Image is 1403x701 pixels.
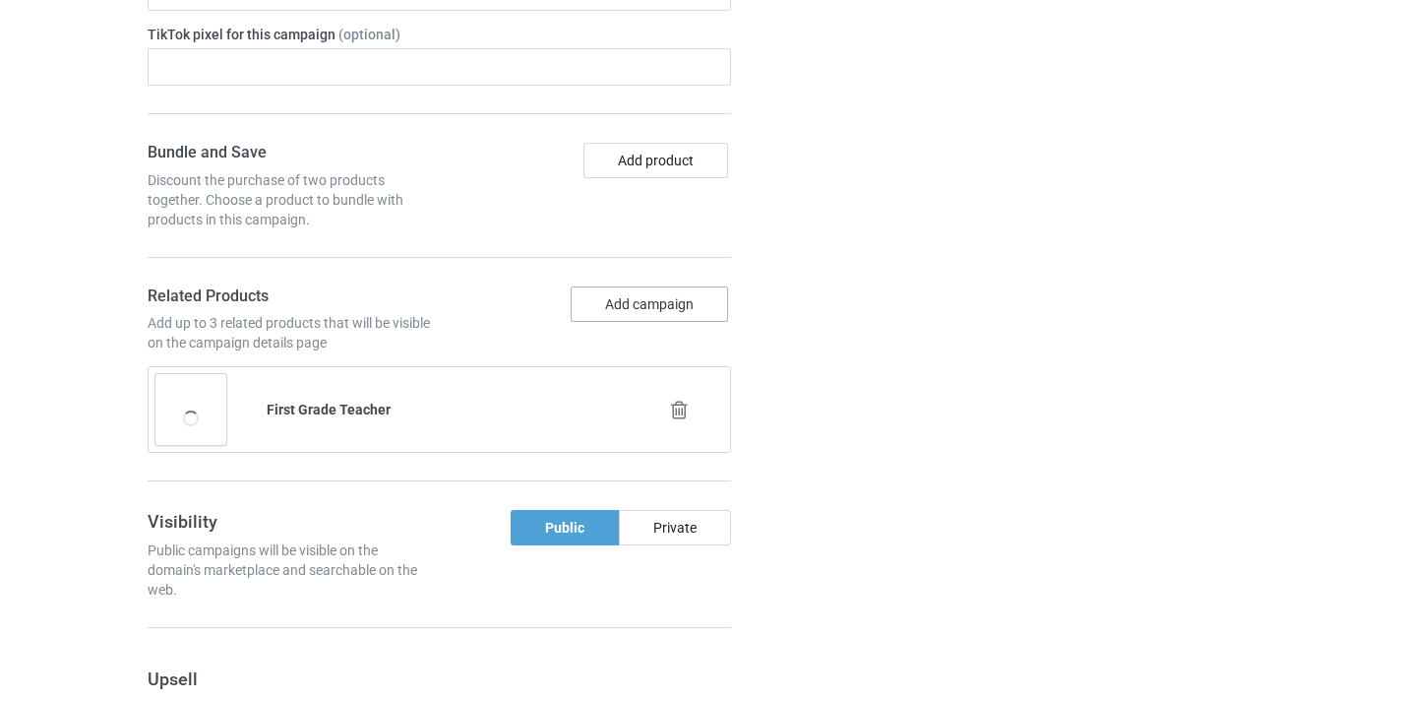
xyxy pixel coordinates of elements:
[619,510,731,545] div: Private
[148,510,433,533] h3: Visibility
[338,27,400,42] span: (optional)
[583,143,728,178] button: Add product
[267,402,391,417] b: First Grade Teacher
[148,541,433,600] div: Public campaigns will be visible on the domain's marketplace and searchable on the web.
[571,287,728,322] button: Add campaign
[148,25,732,44] label: TikTok pixel for this campaign
[148,668,732,690] h3: Upsell
[511,510,619,545] div: Public
[148,170,433,229] div: Discount the purchase of two products together. Choose a product to bundle with products in this ...
[148,287,433,307] h4: Related Products
[148,143,433,163] h4: Bundle and Save
[148,313,433,352] div: Add up to 3 related products that will be visible on the campaign details page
